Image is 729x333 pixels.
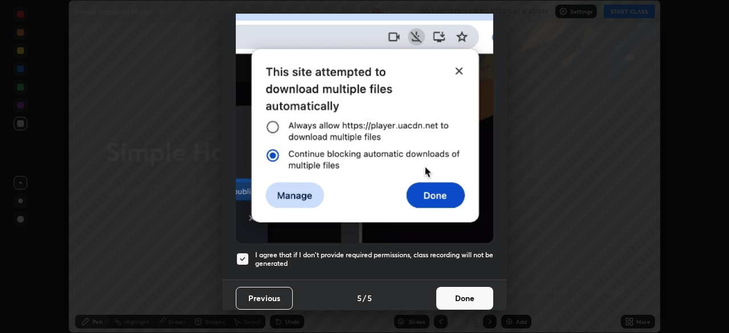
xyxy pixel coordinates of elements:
button: Done [436,287,493,310]
h4: 5 [357,292,362,304]
h5: I agree that if I don't provide required permissions, class recording will not be generated [255,250,493,268]
h4: / [363,292,366,304]
button: Previous [236,287,293,310]
h4: 5 [367,292,372,304]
